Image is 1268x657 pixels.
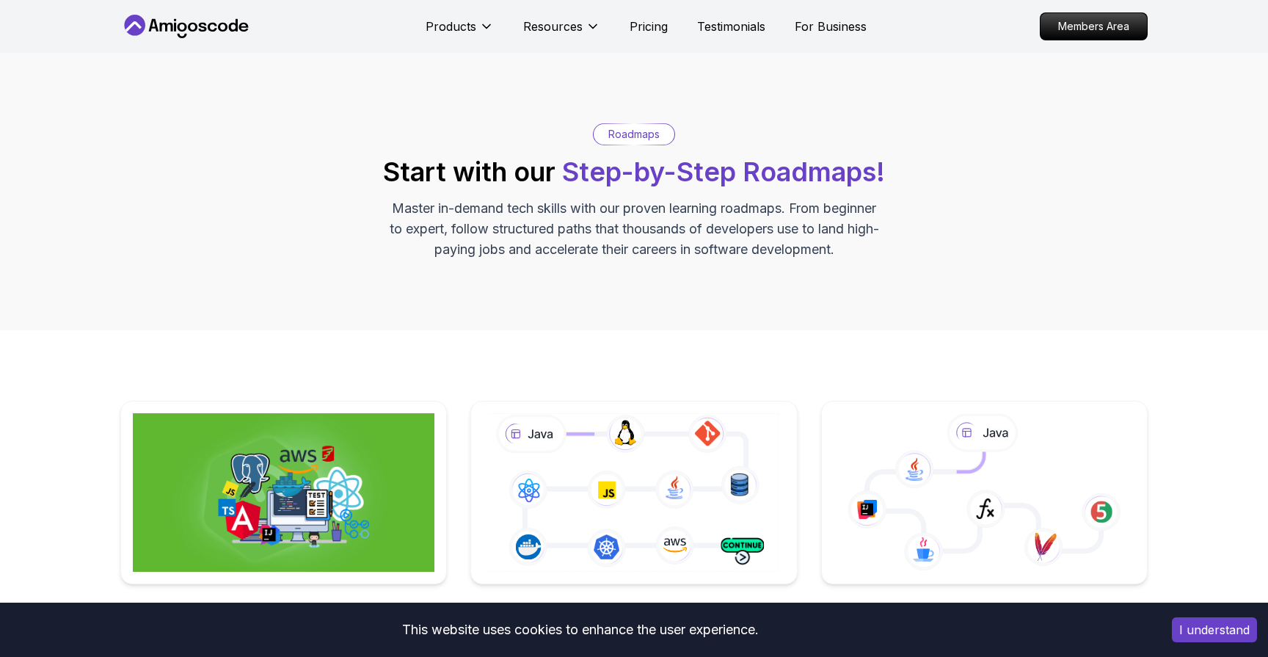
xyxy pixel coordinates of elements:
[821,602,1148,622] h2: Core Java (Java Master Class)
[426,18,494,47] button: Products
[387,198,881,260] p: Master in-demand tech skills with our proven learning roadmaps. From beginner to expert, follow s...
[697,18,765,35] a: Testimonials
[426,18,476,35] p: Products
[1041,13,1147,40] p: Members Area
[11,614,1150,646] div: This website uses cookies to enhance the user experience.
[1040,12,1148,40] a: Members Area
[630,18,668,35] a: Pricing
[795,18,867,35] a: For Business
[133,413,434,572] img: Full Stack Professional v2
[1172,617,1257,642] button: Accept cookies
[470,602,797,622] h2: Java Full Stack
[523,18,583,35] p: Resources
[383,157,885,186] h2: Start with our
[608,127,660,142] p: Roadmaps
[523,18,600,47] button: Resources
[562,156,885,188] span: Step-by-Step Roadmaps!
[120,602,447,622] h2: Full Stack Professional v2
